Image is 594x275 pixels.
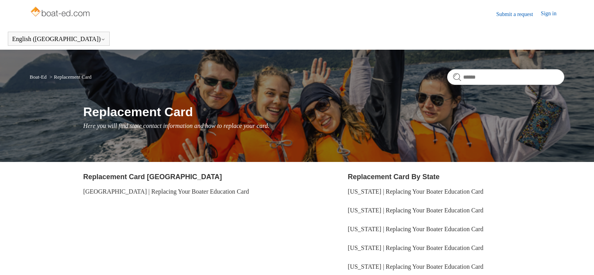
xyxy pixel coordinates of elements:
[30,5,92,20] img: Boat-Ed Help Center home page
[496,10,541,18] a: Submit a request
[348,188,483,195] a: [US_STATE] | Replacing Your Boater Education Card
[348,244,483,251] a: [US_STATE] | Replacing Your Boater Education Card
[48,74,92,80] li: Replacement Card
[12,36,105,43] button: English ([GEOGRAPHIC_DATA])
[447,69,564,85] input: Search
[83,121,564,131] p: Here you will find state contact information and how to replace your card.
[83,102,564,121] h1: Replacement Card
[348,226,483,232] a: [US_STATE] | Replacing Your Boater Education Card
[348,263,483,270] a: [US_STATE] | Replacing Your Boater Education Card
[83,173,222,181] a: Replacement Card [GEOGRAPHIC_DATA]
[30,74,46,80] a: Boat-Ed
[541,9,564,19] a: Sign in
[348,173,440,181] a: Replacement Card By State
[83,188,249,195] a: [GEOGRAPHIC_DATA] | Replacing Your Boater Education Card
[30,74,48,80] li: Boat-Ed
[348,207,483,214] a: [US_STATE] | Replacing Your Boater Education Card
